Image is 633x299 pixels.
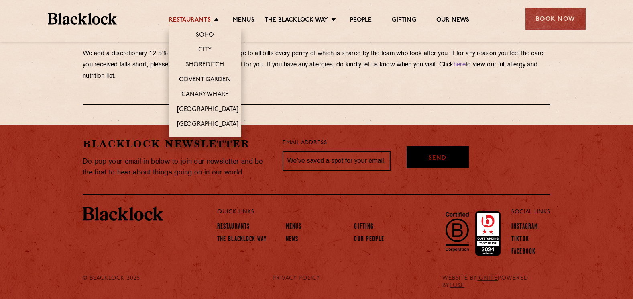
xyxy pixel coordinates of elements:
a: City [198,46,212,55]
a: Menus [233,16,254,25]
div: © Blacklock 2025 [77,275,157,289]
a: [GEOGRAPHIC_DATA] [177,106,238,115]
span: Send [429,154,446,163]
a: Our People [354,236,384,244]
img: Accred_2023_2star.png [475,211,501,256]
a: TikTok [511,236,529,244]
a: The Blacklock Way [217,236,267,244]
p: Social Links [511,207,550,217]
a: [GEOGRAPHIC_DATA] [177,121,238,129]
div: WEBSITE BY POWERED BY [436,275,556,289]
a: Covent Garden [179,76,231,85]
a: FUSE [450,283,464,289]
p: We add a discretionary 12.5% service & hospitality charge to all bills every penny of which is sh... [83,48,550,82]
a: Gifting [354,223,374,232]
img: BL_Textured_Logo-footer-cropped.svg [48,13,117,25]
a: Restaurants [169,16,211,25]
a: Soho [196,31,214,40]
a: Instagram [511,223,538,232]
label: Email Address [283,139,327,148]
a: Facebook [511,248,535,257]
p: Quick Links [217,207,485,217]
a: The Blacklock Way [265,16,328,25]
a: Canary Wharf [181,91,228,100]
div: Book Now [525,8,586,30]
a: PRIVACY POLICY [273,275,320,282]
a: here [454,62,466,68]
h2: Blacklock Newsletter [83,137,271,151]
img: BL_Textured_Logo-footer-cropped.svg [83,207,163,221]
input: We’ve saved a spot for your email... [283,151,391,171]
a: Shoreditch [186,61,224,70]
a: IGNITE [477,275,498,281]
a: Menus [286,223,302,232]
a: People [350,16,372,25]
img: B-Corp-Logo-Black-RGB.svg [441,207,474,256]
a: Restaurants [217,223,250,232]
a: News [286,236,298,244]
a: Gifting [392,16,416,25]
p: Do pop your email in below to join our newsletter and be the first to hear about things going on ... [83,156,271,178]
a: Our News [436,16,470,25]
